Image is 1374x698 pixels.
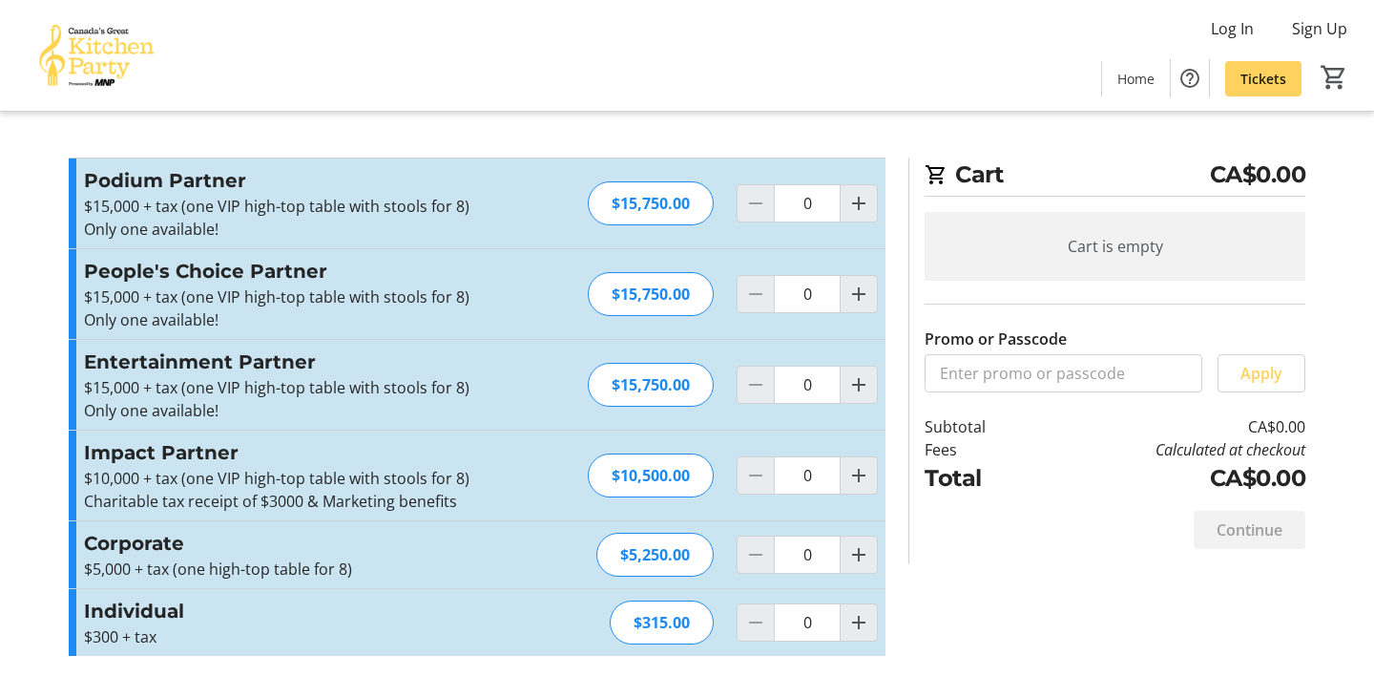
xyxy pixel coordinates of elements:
input: Enter promo or passcode [925,354,1202,392]
p: $5,000 + tax (one high-top table for 8) [84,558,501,581]
img: Canada’s Great Kitchen Party's Logo [11,8,181,103]
p: Only one available! [84,308,501,331]
button: Cart [1317,60,1351,95]
span: Log In [1211,17,1254,40]
span: Home [1117,69,1155,89]
div: $10,500.00 [588,454,714,497]
button: Increment by one [841,185,877,222]
h3: People's Choice Partner [84,257,501,286]
button: Increment by one [841,457,877,494]
p: Only one available! [84,218,501,241]
h2: Cart [925,158,1305,197]
button: Increment by one [841,604,877,641]
td: CA$0.00 [1035,461,1305,496]
button: Log In [1196,13,1269,44]
td: CA$0.00 [1035,415,1305,438]
span: Tickets [1240,69,1286,89]
h3: Entertainment Partner [84,348,501,376]
td: Total [925,461,1035,496]
td: Calculated at checkout [1035,438,1305,461]
p: $15,000 + tax (one VIP high-top table with stools for 8) [84,286,501,308]
input: Entertainment Partner Quantity [774,366,841,404]
p: $15,000 + tax (one VIP high-top table with stools for 8) [84,376,501,399]
input: Podium Partner Quantity [774,184,841,222]
h3: Individual [84,597,501,625]
button: Help [1171,59,1209,97]
td: Fees [925,438,1035,461]
h3: Impact Partner [84,438,501,467]
span: Apply [1240,362,1282,385]
button: Increment by one [841,537,877,573]
div: $15,750.00 [588,181,714,225]
p: $10,000 + tax (one VIP high-top table with stools for 8) [84,467,501,490]
td: Subtotal [925,415,1035,438]
button: Apply [1218,354,1305,392]
a: Tickets [1225,61,1301,96]
div: $5,250.00 [596,533,714,577]
p: Charitable tax receipt of $3000 & Marketing benefits [84,490,501,513]
span: CA$0.00 [1210,158,1306,192]
div: $15,750.00 [588,363,714,407]
input: Individual Quantity [774,603,841,642]
input: People's Choice Partner Quantity [774,275,841,313]
p: Only one available! [84,399,501,422]
div: $15,750.00 [588,272,714,316]
p: $300 + tax [84,625,501,648]
h3: Corporate [84,529,501,558]
div: Cart is empty [925,212,1305,281]
h3: Podium Partner [84,166,501,195]
button: Increment by one [841,367,877,403]
input: Corporate Quantity [774,536,841,574]
button: Increment by one [841,276,877,312]
input: Impact Partner Quantity [774,456,841,495]
p: $15,000 + tax (one VIP high-top table with stools for 8) [84,195,501,218]
span: Sign Up [1292,17,1347,40]
label: Promo or Passcode [925,328,1067,350]
a: Home [1102,61,1170,96]
div: $315.00 [610,601,714,645]
button: Sign Up [1277,13,1363,44]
